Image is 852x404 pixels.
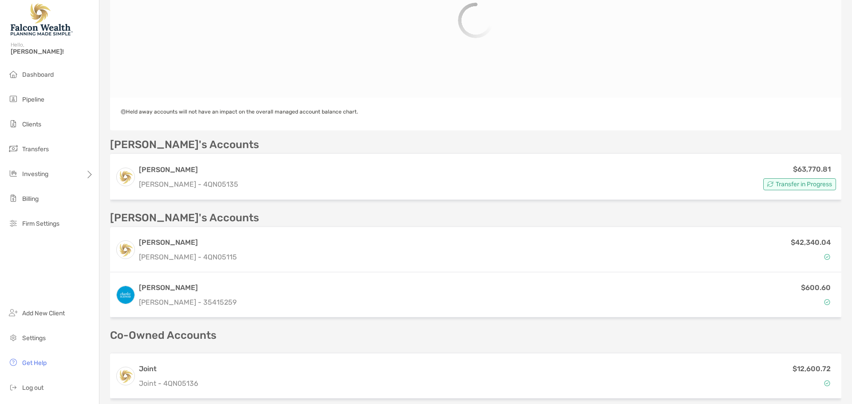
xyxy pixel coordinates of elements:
[121,109,358,115] span: Held away accounts will not have an impact on the overall managed account balance chart.
[139,297,237,308] p: [PERSON_NAME] - 35415259
[793,164,831,175] p: $63,770.81
[139,364,198,374] h3: Joint
[117,168,134,186] img: logo account
[8,143,19,154] img: transfers icon
[8,94,19,104] img: pipeline icon
[22,310,65,317] span: Add New Client
[139,282,237,293] h3: [PERSON_NAME]
[11,48,94,55] span: [PERSON_NAME]!
[139,251,237,263] p: [PERSON_NAME] - 4QN05115
[22,220,59,227] span: Firm Settings
[110,330,841,341] p: Co-Owned Accounts
[8,118,19,129] img: clients icon
[8,382,19,392] img: logout icon
[139,179,238,190] p: [PERSON_NAME] - 4QN05135
[22,145,49,153] span: Transfers
[801,282,831,293] p: $600.60
[776,182,832,187] span: Transfer in Progress
[22,195,39,203] span: Billing
[139,237,237,248] h3: [PERSON_NAME]
[22,71,54,78] span: Dashboard
[22,334,46,342] span: Settings
[8,69,19,79] img: dashboard icon
[8,332,19,343] img: settings icon
[791,237,831,248] p: $42,340.04
[117,367,134,385] img: logo account
[22,121,41,128] span: Clients
[22,96,44,103] span: Pipeline
[824,380,830,386] img: Account Status icon
[11,4,73,35] img: Falcon Wealth Planning Logo
[8,307,19,318] img: add_new_client icon
[8,193,19,204] img: billing icon
[117,241,134,259] img: logo account
[110,212,259,224] p: [PERSON_NAME]'s Accounts
[824,254,830,260] img: Account Status icon
[824,299,830,305] img: Account Status icon
[767,181,773,187] img: Account Status icon
[22,170,48,178] span: Investing
[22,384,43,392] span: Log out
[8,218,19,228] img: firm-settings icon
[110,139,259,150] p: [PERSON_NAME]'s Accounts
[8,357,19,368] img: get-help icon
[139,378,198,389] p: Joint - 4QN05136
[117,286,134,304] img: logo account
[22,359,47,367] span: Get Help
[8,168,19,179] img: investing icon
[793,363,831,374] p: $12,600.72
[139,165,238,175] h3: [PERSON_NAME]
